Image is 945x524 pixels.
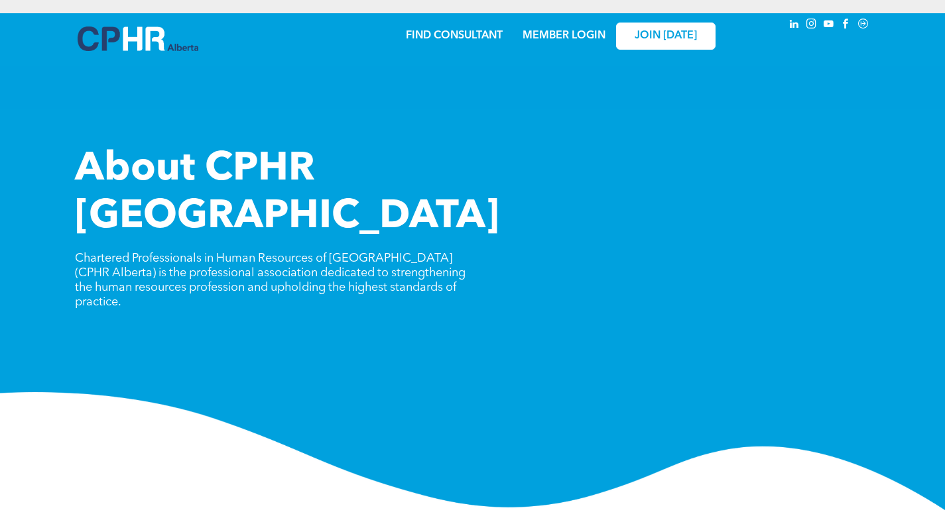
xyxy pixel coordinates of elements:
a: FIND CONSULTANT [406,30,503,41]
img: A blue and white logo for cp alberta [78,26,198,51]
span: Chartered Professionals in Human Resources of [GEOGRAPHIC_DATA] (CPHR Alberta) is the professiona... [75,252,466,308]
a: MEMBER LOGIN [523,30,605,41]
span: JOIN [DATE] [635,30,697,42]
a: instagram [804,17,819,34]
a: youtube [822,17,836,34]
a: linkedin [787,17,802,34]
a: facebook [839,17,853,34]
a: Social network [856,17,871,34]
span: About CPHR [GEOGRAPHIC_DATA] [75,150,499,237]
a: JOIN [DATE] [616,23,716,50]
